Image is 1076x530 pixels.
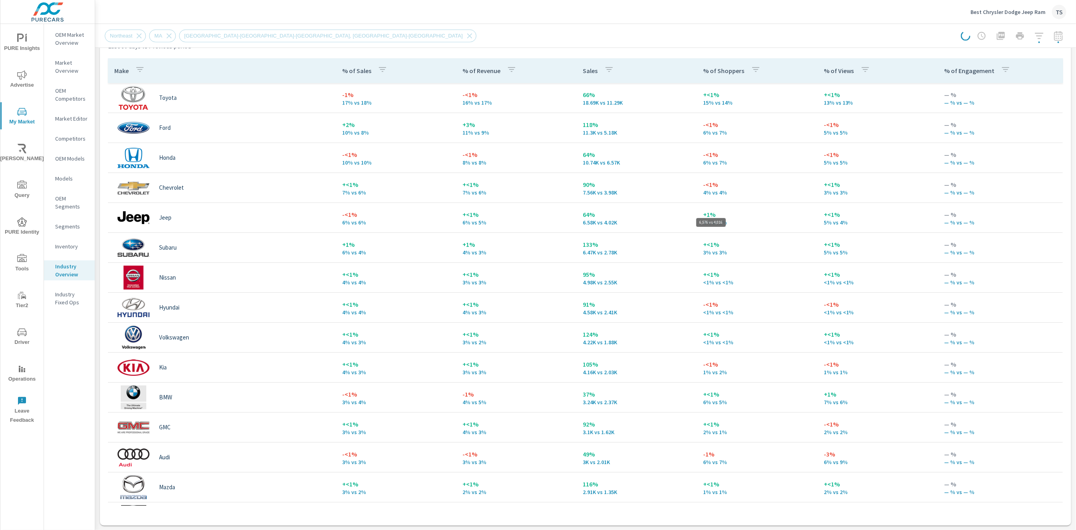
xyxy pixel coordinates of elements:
p: 4% vs 4% [342,279,450,286]
p: Kia [159,364,167,371]
p: +1% [703,210,811,219]
p: 2% vs 1% [703,429,811,435]
p: Market Editor [55,115,88,123]
p: 66% [583,90,691,99]
p: 3% vs 3% [703,249,811,256]
p: -<1% [824,300,931,309]
p: 5% vs 5% [824,249,931,256]
p: 4% vs 3% [462,429,570,435]
p: 1% vs 1% [703,489,811,495]
p: 37% [583,389,691,399]
p: <1% vs <1% [703,309,811,316]
p: 10% vs 8% [342,129,450,136]
p: % of Revenue [462,67,500,75]
img: logo-150.png [118,505,149,529]
p: +<1% [462,270,570,279]
p: 8% vs 8% [462,159,570,166]
p: +<1% [462,180,570,189]
p: 6% vs 7% [703,459,811,465]
p: 2% vs 2% [462,489,570,495]
p: 4% vs 3% [342,369,450,375]
p: 118% [583,120,691,129]
p: -<1% [703,120,811,129]
p: 10% vs 10% [342,159,450,166]
div: Competitors [44,133,95,145]
p: Competitors [55,135,88,143]
div: Inventory [44,240,95,252]
p: 18,690 vs 11,287 [583,99,691,106]
p: 6% vs 7% [703,129,811,136]
p: +<1% [342,359,450,369]
p: — % vs — % [944,339,1056,345]
p: 11% vs 9% [462,129,570,136]
p: +<1% [342,270,450,279]
img: logo-150.png [118,445,149,469]
p: OEM Models [55,155,88,163]
p: 3% vs 3% [462,459,570,465]
p: 4% vs 4% [342,309,450,316]
p: GMC [159,424,171,431]
p: Sales [583,67,598,75]
p: -3% [824,449,931,459]
p: Make [114,67,129,75]
p: 16% vs 17% [462,99,570,106]
p: 11,302 vs 5,183 [583,129,691,136]
p: — % [944,270,1056,279]
p: 6% vs 5% [703,399,811,405]
img: logo-150.png [118,116,149,140]
p: +<1% [703,90,811,99]
div: OEM Models [44,153,95,165]
p: Market Overview [55,59,88,75]
p: +<1% [342,300,450,309]
p: 124% [583,330,691,339]
img: logo-150.png [118,475,149,499]
div: nav menu [0,24,44,428]
p: 7% vs 6% [462,189,570,196]
p: 105% [583,359,691,369]
p: 3% vs 3% [342,429,450,435]
p: +1% [342,240,450,249]
p: +<1% [824,210,931,219]
p: -<1% [342,449,450,459]
div: TS [1052,5,1066,19]
p: 4,584 vs 2,406 [583,309,691,316]
span: Tools [3,254,41,274]
p: +<1% [824,270,931,279]
p: 3,102 vs 1,615 [583,429,691,435]
p: 6.47K vs 2.78K [583,249,691,256]
p: -<1% [703,359,811,369]
p: +<1% [703,389,811,399]
p: <1% vs <1% [703,279,811,286]
p: — % [944,359,1056,369]
span: Driver [3,328,41,347]
p: — % vs — % [944,309,1056,316]
p: — % vs — % [944,399,1056,405]
p: Mazda [159,484,175,491]
p: — % vs — % [944,279,1056,286]
span: [PERSON_NAME] [3,144,41,163]
p: +<1% [462,300,570,309]
p: — % [944,479,1056,489]
span: Advertise [3,70,41,90]
div: OEM Market Overview [44,29,95,49]
img: logo-150.png [118,385,149,409]
p: -<1% [824,150,931,159]
p: 6% vs 5% [462,219,570,226]
p: — % vs — % [944,99,1056,106]
p: 5% vs 5% [824,159,931,166]
p: — % [944,419,1056,429]
p: — % [944,210,1056,219]
p: 2% vs 2% [824,489,931,495]
p: <1% vs <1% [824,279,931,286]
p: OEM Market Overview [55,31,88,47]
span: Query [3,181,41,200]
p: 6% vs 4% [342,249,450,256]
p: 4,979 vs 2,548 [583,279,691,286]
p: 3% vs 4% [342,399,450,405]
p: BMW [159,394,172,401]
p: Ford [159,124,171,131]
span: Tier2 [3,291,41,310]
p: -1% [342,90,450,99]
p: +<1% [703,419,811,429]
span: Operations [3,364,41,384]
